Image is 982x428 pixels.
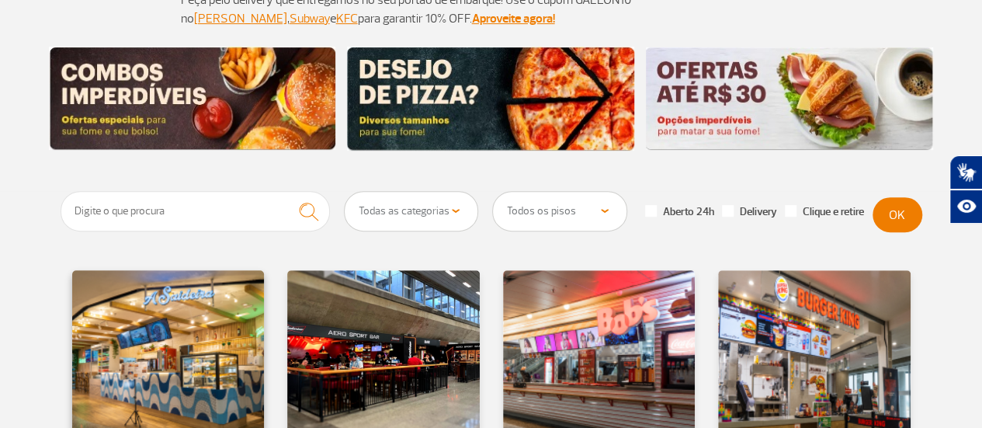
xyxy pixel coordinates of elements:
button: Abrir tradutor de língua de sinais. [949,155,982,190]
a: Aproveite agora! [472,11,555,26]
a: KFC [336,11,358,26]
label: Delivery [722,205,777,219]
button: OK [873,197,922,232]
label: Clique e retire [785,205,864,219]
input: Digite o que procura [61,191,331,231]
button: Abrir recursos assistivos. [949,190,982,224]
a: Subway [290,11,330,26]
label: Aberto 24h [645,205,714,219]
a: [PERSON_NAME] [194,11,287,26]
div: Plugin de acessibilidade da Hand Talk. [949,155,982,224]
